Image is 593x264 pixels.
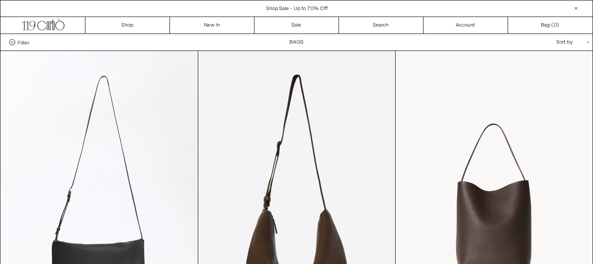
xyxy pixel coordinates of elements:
span: Filter [17,39,29,45]
a: New In [170,17,254,34]
span: ) [553,21,559,29]
div: Sort by [505,34,584,51]
a: Shop Sale - Up to 70% Off [266,5,328,12]
a: Bag () [508,17,593,34]
span: 0 [553,22,557,29]
a: Sale [254,17,339,34]
a: Search [339,17,424,34]
a: Shop [85,17,170,34]
a: Account [424,17,508,34]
